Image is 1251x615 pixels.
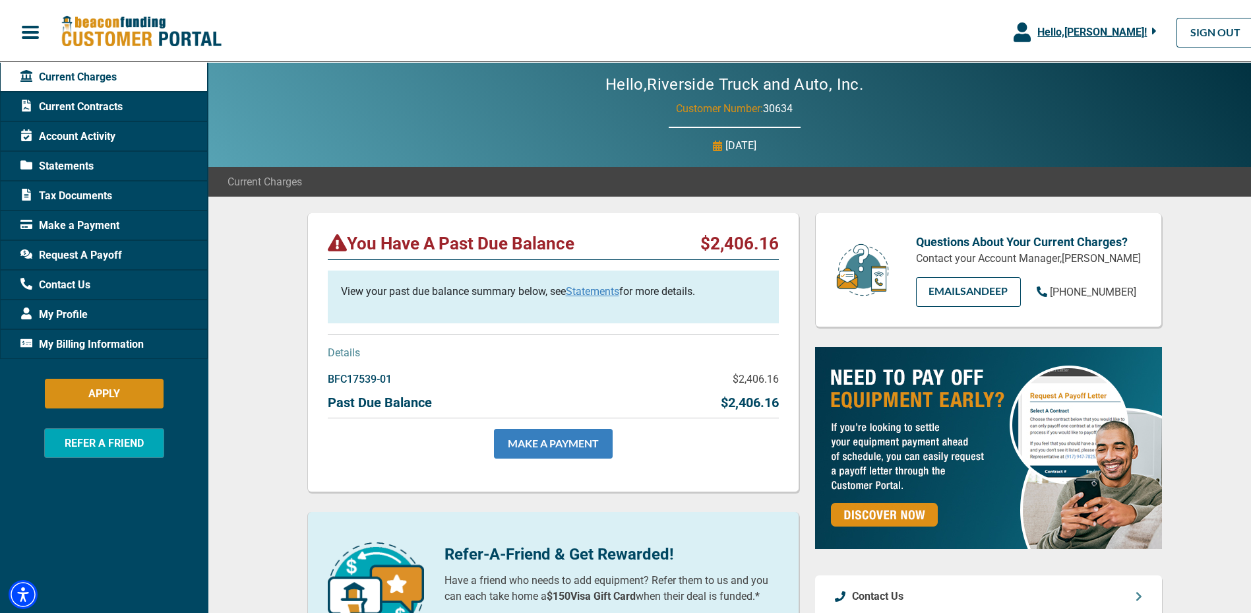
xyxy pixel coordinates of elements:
p: $2,406.16 [733,369,779,385]
a: EMAILSandeep [916,275,1021,304]
span: Customer Number: [676,100,763,112]
p: Questions About Your Current Charges? [916,230,1142,248]
p: [DATE] [725,135,756,151]
p: $2,406.16 [721,390,779,410]
a: MAKE A PAYMENT [494,426,613,456]
button: REFER A FRIEND [44,426,164,455]
p: Have a friend who needs to add equipment? Refer them to us and you can each take home a when thei... [444,570,779,602]
span: My Profile [20,304,88,320]
p: Contact Us [852,586,903,602]
button: APPLY [45,376,164,406]
span: Current Charges [228,172,302,187]
span: Current Charges [20,67,117,82]
p: $2,406.16 [700,230,779,251]
p: Contact your Account Manager, [PERSON_NAME] [916,248,1142,264]
img: payoff-ad-px.jpg [815,344,1162,546]
b: $150 Visa Gift Card [547,587,636,600]
p: Refer-A-Friend & Get Rewarded! [444,540,779,564]
span: [PHONE_NUMBER] [1050,283,1136,296]
span: Current Contracts [20,96,123,112]
h2: Hello, Riverside Truck and Auto, Inc. [566,73,903,92]
a: [PHONE_NUMBER] [1037,282,1136,298]
a: Statements [566,282,619,295]
div: Accessibility Menu [9,577,38,606]
img: customer-service.png [833,240,892,295]
p: Details [328,342,779,358]
span: Request A Payoff [20,245,122,261]
p: Past Due Balance [328,390,432,410]
span: Account Activity [20,126,115,142]
span: Tax Documents [20,185,112,201]
span: Make a Payment [20,215,119,231]
span: Contact Us [20,275,90,290]
span: 30634 [763,100,793,112]
p: You Have A Past Due Balance [328,230,574,251]
img: Beacon Funding Customer Portal Logo [61,13,222,46]
p: View your past due balance summary below, see for more details. [341,281,766,297]
span: Hello, [PERSON_NAME] ! [1037,23,1147,36]
span: Statements [20,156,94,172]
span: My Billing Information [20,334,144,350]
p: BFC17539-01 [328,369,392,385]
